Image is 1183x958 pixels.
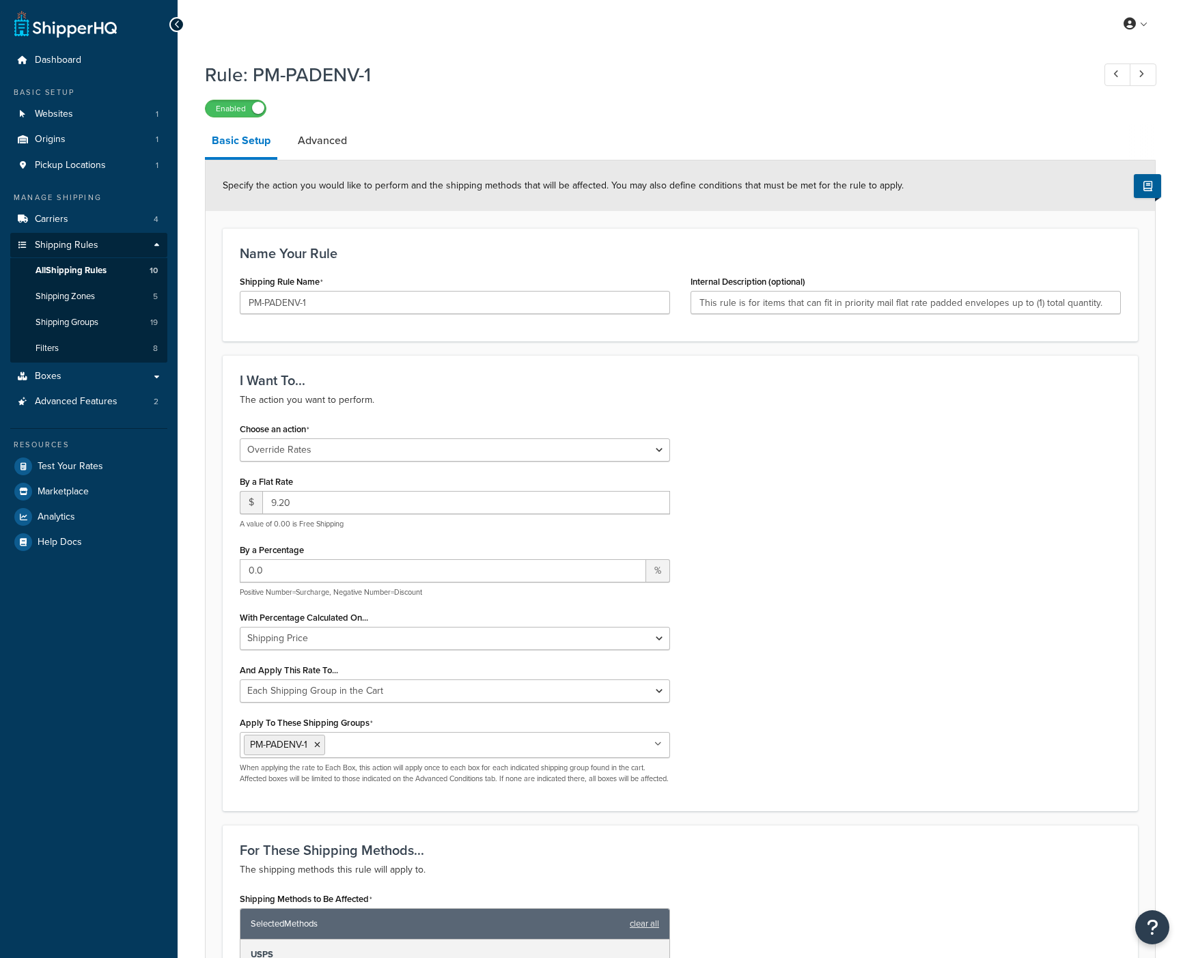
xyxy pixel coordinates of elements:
[10,207,167,232] a: Carriers4
[35,240,98,251] span: Shipping Rules
[240,491,262,514] span: $
[35,371,61,382] span: Boxes
[36,291,95,302] span: Shipping Zones
[10,87,167,98] div: Basic Setup
[240,545,304,555] label: By a Percentage
[10,192,167,203] div: Manage Shipping
[250,737,307,752] span: PM-PADENV-1
[206,100,266,117] label: Enabled
[10,336,167,361] li: Filters
[150,317,158,328] span: 19
[10,310,167,335] li: Shipping Groups
[240,373,1121,388] h3: I Want To...
[240,477,293,487] label: By a Flat Rate
[240,862,1121,878] p: The shipping methods this rule will apply to.
[240,843,1121,858] h3: For These Shipping Methods...
[10,336,167,361] a: Filters8
[240,519,670,529] p: A value of 0.00 is Free Shipping
[205,61,1079,88] h1: Rule: PM-PADENV-1
[1104,64,1131,86] a: Previous Record
[36,343,59,354] span: Filters
[153,291,158,302] span: 5
[10,127,167,152] a: Origins1
[240,392,1121,408] p: The action you want to perform.
[10,102,167,127] a: Websites1
[36,317,98,328] span: Shipping Groups
[10,389,167,414] li: Advanced Features
[38,511,75,523] span: Analytics
[10,233,167,258] a: Shipping Rules
[1135,910,1169,944] button: Open Resource Center
[291,124,354,157] a: Advanced
[35,160,106,171] span: Pickup Locations
[10,258,167,283] a: AllShipping Rules10
[240,763,670,784] p: When applying the rate to Each Box, this action will apply once to each box for each indicated sh...
[35,214,68,225] span: Carriers
[38,486,89,498] span: Marketplace
[35,109,73,120] span: Websites
[240,718,373,729] label: Apply To These Shipping Groups
[240,424,309,435] label: Choose an action
[10,127,167,152] li: Origins
[10,207,167,232] li: Carriers
[240,665,338,675] label: And Apply This Rate To...
[10,530,167,554] a: Help Docs
[240,246,1121,261] h3: Name Your Rule
[646,559,670,582] span: %
[691,277,805,287] label: Internal Description (optional)
[150,265,158,277] span: 10
[35,396,117,408] span: Advanced Features
[10,505,167,529] a: Analytics
[240,612,368,623] label: With Percentage Calculated On...
[10,310,167,335] a: Shipping Groups19
[223,178,904,193] span: Specify the action you would like to perform and the shipping methods that will be affected. You ...
[35,134,66,145] span: Origins
[10,284,167,309] li: Shipping Zones
[10,364,167,389] a: Boxes
[10,454,167,479] a: Test Your Rates
[154,396,158,408] span: 2
[10,102,167,127] li: Websites
[156,134,158,145] span: 1
[153,343,158,354] span: 8
[10,479,167,504] a: Marketplace
[205,124,277,160] a: Basic Setup
[10,233,167,363] li: Shipping Rules
[240,277,323,287] label: Shipping Rule Name
[154,214,158,225] span: 4
[10,48,167,73] a: Dashboard
[10,153,167,178] a: Pickup Locations1
[156,109,158,120] span: 1
[35,55,81,66] span: Dashboard
[10,284,167,309] a: Shipping Zones5
[36,265,107,277] span: All Shipping Rules
[38,537,82,548] span: Help Docs
[10,389,167,414] a: Advanced Features2
[1134,174,1161,198] button: Show Help Docs
[240,587,670,597] p: Positive Number=Surcharge, Negative Number=Discount
[251,914,623,933] span: Selected Methods
[38,461,103,473] span: Test Your Rates
[1130,64,1156,86] a: Next Record
[10,439,167,451] div: Resources
[10,153,167,178] li: Pickup Locations
[240,894,372,905] label: Shipping Methods to Be Affected
[630,914,659,933] a: clear all
[156,160,158,171] span: 1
